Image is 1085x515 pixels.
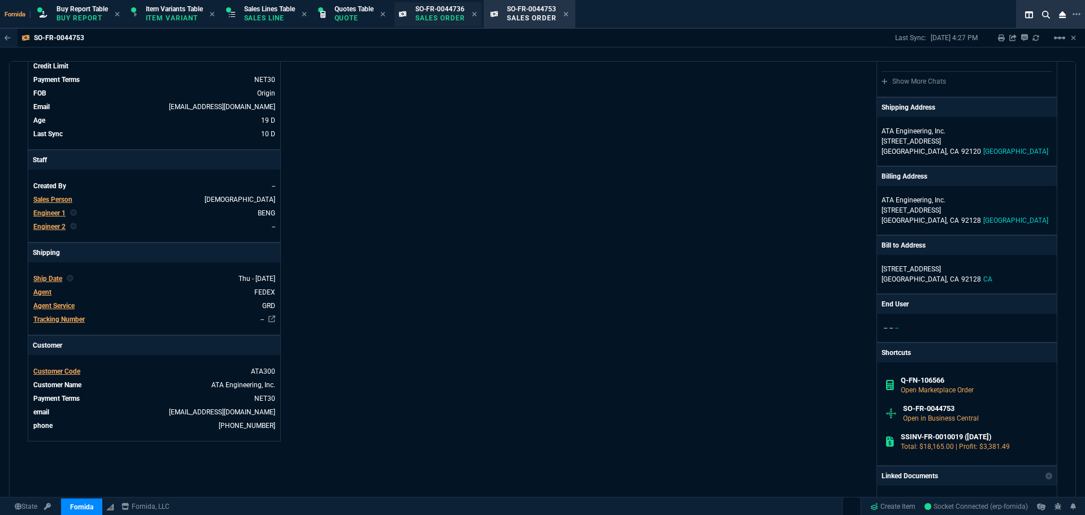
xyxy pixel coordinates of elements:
[1054,8,1070,21] nx-icon: Close Workbench
[983,148,1048,155] span: [GEOGRAPHIC_DATA]
[169,103,275,111] span: accounts.payable@ata-e.com
[254,395,275,403] span: NET30
[1021,8,1038,21] nx-icon: Split Panels
[901,432,1048,442] h6: SSINV-FR-0010019 ([DATE])
[33,103,50,111] span: Email
[507,14,557,23] p: Sales Order
[70,208,77,218] nx-icon: Clear selected rep
[882,217,948,224] span: [GEOGRAPHIC_DATA],
[258,209,275,217] span: BENG
[33,381,81,389] span: Customer Name
[33,420,276,431] tr: 858 4802000
[5,34,11,42] nx-icon: Back to Table
[33,367,80,375] span: Customer Code
[961,148,981,155] span: 92120
[895,324,899,332] span: --
[931,33,978,42] p: [DATE] 4:27 PM
[244,5,295,13] span: Sales Lines Table
[33,209,66,217] span: Engineer 1
[415,5,465,13] span: SO-FR-0044736
[901,442,1048,452] p: Total: $18,165.00 | Profit: $3,381.49
[57,5,108,13] span: Buy Report Table
[57,14,108,23] p: Buy Report
[28,243,280,262] p: Shipping
[33,101,276,112] tr: accounts.payable@ata-e.com
[34,33,84,42] p: SO-FR-0044753
[882,495,1052,505] a: New Link
[895,33,931,42] p: Last Sync:
[33,60,276,72] tr: undefined
[33,275,62,283] span: Ship Date
[33,288,51,296] span: Agent
[983,217,1048,224] span: [GEOGRAPHIC_DATA]
[146,5,203,13] span: Item Variants Table
[205,196,275,204] span: VAHI
[70,222,77,232] nx-icon: Clear selected rep
[882,264,1052,274] p: [STREET_ADDRESS]
[11,501,41,512] a: Global State
[33,74,276,85] tr: undefined
[146,14,202,23] p: Item Variant
[877,343,1057,362] p: Shortcuts
[882,195,990,205] p: ATA Engineering, Inc.
[33,89,46,97] span: FOB
[33,300,276,311] tr: undefined
[884,324,887,332] span: --
[238,275,275,283] span: 2025-08-07T00:00:00.000Z
[925,501,1028,512] a: 9_WkGsiFiPAhNgkFAAA3
[882,299,909,309] p: End User
[903,404,1048,413] h6: SO-FR-0044753
[41,501,54,512] a: API TOKEN
[903,413,1048,423] p: Open in Business Central
[33,115,276,126] tr: 8/6/25 => 7:00 PM
[67,274,73,284] nx-icon: Clear selected rep
[950,217,959,224] span: CA
[961,217,981,224] span: 92128
[33,366,276,377] tr: undefined
[115,10,120,19] nx-icon: Close Tab
[33,116,45,124] span: Age
[33,223,66,231] span: Engineer 2
[210,10,215,19] nx-icon: Close Tab
[272,182,275,190] span: --
[33,196,72,204] span: Sales Person
[33,422,53,430] span: phone
[1038,8,1054,21] nx-icon: Search
[33,379,276,391] tr: undefined
[33,314,276,325] tr: undefined
[335,14,374,23] p: Quote
[261,116,275,124] span: 8/6/25 => 7:00 PM
[563,10,568,19] nx-icon: Close Tab
[33,128,276,140] tr: 8/15/25 => 4:27 PM
[261,315,264,323] a: --
[882,102,935,112] p: Shipping Address
[882,126,990,136] p: ATA Engineering, Inc.
[211,381,275,389] a: ATA Engineering, Inc.
[219,422,275,430] a: 858 4802000
[472,10,477,19] nx-icon: Close Tab
[33,315,85,323] span: Tracking Number
[33,273,276,284] tr: undefined
[33,408,49,416] span: email
[33,393,276,404] tr: undefined
[33,130,63,138] span: Last Sync
[950,148,959,155] span: CA
[882,171,927,181] p: Billing Address
[33,182,66,190] span: Created By
[118,501,173,512] a: msbcCompanyName
[1053,31,1066,45] mat-icon: Example home icon
[882,77,946,85] a: Show More Chats
[262,302,275,310] span: GRD
[28,150,280,170] p: Staff
[33,194,276,205] tr: undefined
[33,62,68,70] span: Credit Limit
[882,205,1052,215] p: [STREET_ADDRESS]
[335,5,374,13] span: Quotes Table
[925,503,1028,510] span: Socket Connected (erp-fornida)
[33,207,276,219] tr: BENG
[254,76,275,84] span: NET30
[257,89,275,97] span: Origin
[889,324,893,332] span: --
[882,240,926,250] p: Bill to Address
[33,287,276,298] tr: undefined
